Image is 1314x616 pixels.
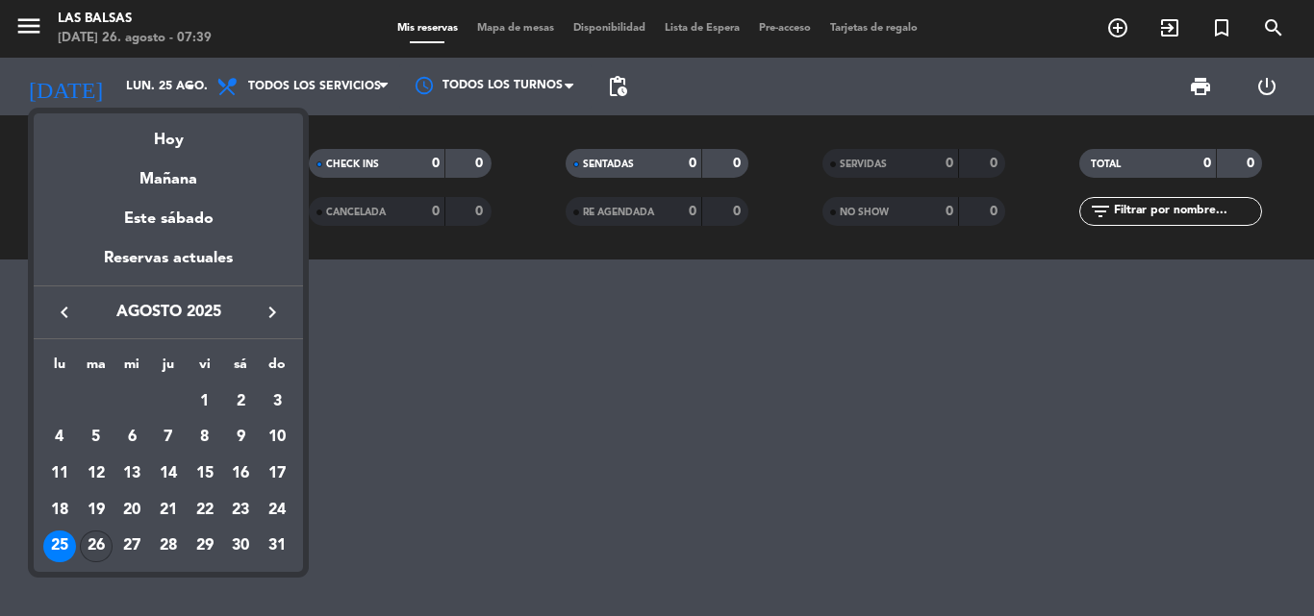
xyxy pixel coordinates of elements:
div: 3 [261,385,293,418]
div: 2 [224,385,257,418]
td: 18 de agosto de 2025 [41,492,78,529]
i: keyboard_arrow_left [53,301,76,324]
td: 21 de agosto de 2025 [150,492,187,529]
td: 12 de agosto de 2025 [78,456,114,492]
div: 30 [224,530,257,563]
td: 23 de agosto de 2025 [223,492,260,529]
td: 1 de agosto de 2025 [187,383,223,420]
div: 19 [80,494,113,527]
div: 20 [115,494,148,527]
button: keyboard_arrow_right [255,300,290,325]
div: 11 [43,457,76,490]
td: 4 de agosto de 2025 [41,420,78,456]
div: 22 [189,494,221,527]
div: 5 [80,421,113,454]
div: 13 [115,457,148,490]
i: keyboard_arrow_right [261,301,284,324]
td: 16 de agosto de 2025 [223,456,260,492]
td: 30 de agosto de 2025 [223,529,260,565]
div: 26 [80,530,113,563]
td: 6 de agosto de 2025 [114,420,150,456]
div: 1 [189,385,221,418]
td: 13 de agosto de 2025 [114,456,150,492]
th: domingo [259,354,295,383]
div: 21 [152,494,185,527]
td: 17 de agosto de 2025 [259,456,295,492]
td: 25 de agosto de 2025 [41,529,78,565]
td: 3 de agosto de 2025 [259,383,295,420]
td: 19 de agosto de 2025 [78,492,114,529]
div: 25 [43,530,76,563]
td: 22 de agosto de 2025 [187,492,223,529]
td: 29 de agosto de 2025 [187,529,223,565]
th: lunes [41,354,78,383]
td: 9 de agosto de 2025 [223,420,260,456]
td: 2 de agosto de 2025 [223,383,260,420]
td: 11 de agosto de 2025 [41,456,78,492]
th: martes [78,354,114,383]
div: 9 [224,421,257,454]
div: 18 [43,494,76,527]
th: viernes [187,354,223,383]
div: 27 [115,530,148,563]
td: 31 de agosto de 2025 [259,529,295,565]
td: 8 de agosto de 2025 [187,420,223,456]
div: 31 [261,530,293,563]
div: 23 [224,494,257,527]
th: jueves [150,354,187,383]
div: 17 [261,457,293,490]
div: 28 [152,530,185,563]
div: 4 [43,421,76,454]
div: Mañana [34,153,303,192]
td: AGO. [41,383,187,420]
button: keyboard_arrow_left [47,300,82,325]
div: 15 [189,457,221,490]
th: sábado [223,354,260,383]
td: 5 de agosto de 2025 [78,420,114,456]
td: 26 de agosto de 2025 [78,529,114,565]
div: 16 [224,457,257,490]
td: 28 de agosto de 2025 [150,529,187,565]
div: Este sábado [34,192,303,246]
div: Hoy [34,113,303,153]
div: 12 [80,457,113,490]
div: 29 [189,530,221,563]
th: miércoles [114,354,150,383]
span: agosto 2025 [82,300,255,325]
div: 8 [189,421,221,454]
td: 24 de agosto de 2025 [259,492,295,529]
td: 20 de agosto de 2025 [114,492,150,529]
td: 14 de agosto de 2025 [150,456,187,492]
td: 27 de agosto de 2025 [114,529,150,565]
div: 14 [152,457,185,490]
div: Reservas actuales [34,246,303,285]
td: 10 de agosto de 2025 [259,420,295,456]
td: 15 de agosto de 2025 [187,456,223,492]
div: 10 [261,421,293,454]
div: 24 [261,494,293,527]
div: 6 [115,421,148,454]
div: 7 [152,421,185,454]
td: 7 de agosto de 2025 [150,420,187,456]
